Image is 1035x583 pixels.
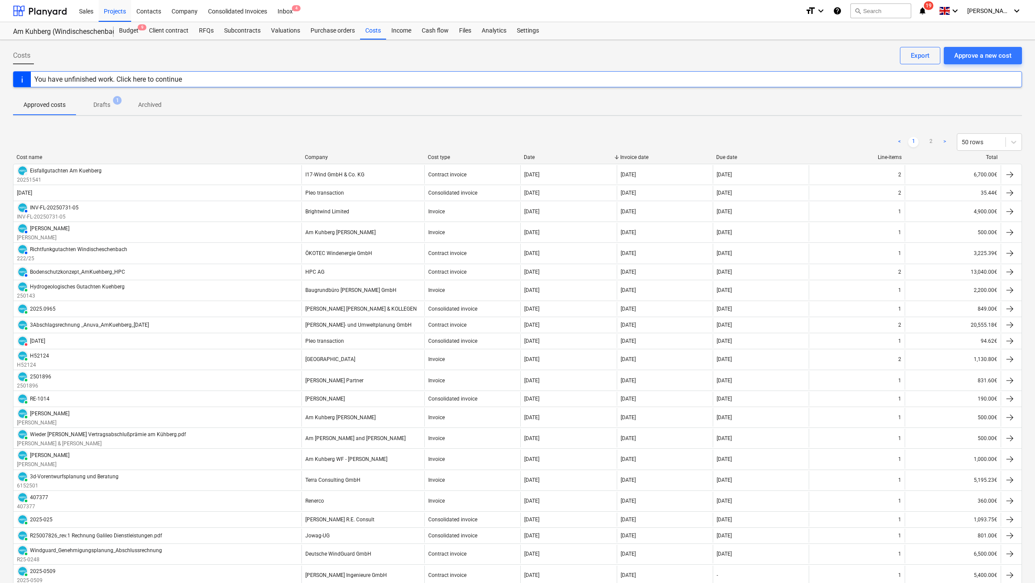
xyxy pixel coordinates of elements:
a: Valuations [266,22,305,40]
div: 2 [898,190,901,196]
div: Invoice [428,356,445,362]
div: [DATE] [524,414,539,421]
img: xero.svg [18,430,27,439]
div: Invoice has been synced with Xero and its status is currently PAID [17,429,28,440]
div: [DATE] [717,435,732,441]
button: Search [850,3,911,18]
div: [DATE] [717,477,732,483]
div: [DATE] [717,551,732,557]
div: [DATE] [524,172,539,178]
div: 1 [898,533,901,539]
img: xero.svg [18,451,27,460]
div: 2025-0509 [30,568,56,574]
p: [PERSON_NAME] [17,234,69,242]
div: [DATE] [621,269,636,275]
p: 20251541 [17,176,102,184]
div: Richtfunkgutachten Windischeschenbach [30,246,127,252]
div: Date [524,154,613,160]
div: Cost name [17,154,298,160]
div: 3d-Vorentwurfsplanung und Beratung [30,474,119,480]
div: Invoice [428,456,445,462]
img: xero.svg [18,567,27,576]
div: 35.44€ [905,186,1001,200]
div: 3Abschlagsrechnung _Anuva_AmKuehberg_[DATE] [30,322,149,328]
div: [DATE] [621,572,636,578]
div: [DATE] [621,250,636,256]
img: xero.svg [18,166,27,175]
div: Total [909,154,998,160]
img: xero.svg [18,472,27,481]
div: Contract invoice [428,269,466,275]
div: [DATE] [621,338,636,344]
div: - [717,572,718,578]
div: 2,200.00€ [905,281,1001,300]
i: format_size [805,6,816,16]
div: [DATE] [524,533,539,539]
a: Next page [939,137,950,147]
div: [PERSON_NAME]- und Umweltplanung GmbH [305,322,412,328]
span: 19 [924,1,933,10]
div: [PERSON_NAME] [PERSON_NAME] & KOLLEGEN [305,306,417,312]
div: [DATE] [524,287,539,293]
div: Invoice has been synced with Xero and its status is currently PAID [17,545,28,556]
div: 6,500.00€ [905,545,1001,563]
div: 500.00€ [905,223,1001,242]
div: Invoice has been synced with Xero and its status is currently PAID [17,393,28,404]
div: Invoice [428,287,445,293]
img: xero.svg [18,321,27,329]
img: xero.svg [18,493,27,502]
div: 2025-025 [30,517,53,523]
div: [PERSON_NAME] Ingenieure GmbH [305,572,387,578]
span: search [854,7,861,14]
div: [DATE] [717,209,732,215]
div: Am Kuhberg [PERSON_NAME] [305,414,376,421]
div: Invoice has been synced with Xero and its status is currently PAID [17,303,28,315]
button: Export [900,47,940,64]
div: Purchase orders [305,22,360,40]
div: Terra Consulting GmbH [305,477,360,483]
img: xero.svg [18,351,27,360]
a: Previous page [894,137,905,147]
div: 1 [898,517,901,523]
div: 1 [898,572,901,578]
div: R25007826_rev.1 Rechnung Galileo Dienstleistungen.pdf [30,533,162,539]
div: 1 [898,250,901,256]
a: Page 2 [926,137,936,147]
div: 407377 [30,494,48,500]
span: 9 [138,24,146,30]
div: 2025.0965 [30,306,56,312]
div: [DATE] [717,229,732,235]
div: Invoice has been synced with Xero and its status is currently PAID [17,471,28,482]
img: xero.svg [18,515,27,524]
div: [DATE] [621,209,636,215]
div: Invoice has been synced with Xero and its status is currently PAID [17,492,28,503]
div: 1 [898,338,901,344]
div: 1,000.00€ [905,450,1001,468]
div: [DATE] [717,498,732,504]
div: 2 [898,356,901,362]
div: [DATE] [621,396,636,402]
div: [DATE] [17,190,32,196]
div: [PERSON_NAME] [30,225,69,232]
div: [DATE] [717,378,732,384]
div: HPC AG [305,269,324,275]
div: [DATE] [621,172,636,178]
div: Cost type [428,154,517,160]
div: Line-items [812,154,901,160]
div: [DATE] [524,477,539,483]
p: R25-0248 [17,556,162,563]
p: [PERSON_NAME] [17,461,69,468]
a: RFQs [194,22,219,40]
div: [DATE] [524,209,539,215]
div: Client contract [144,22,194,40]
div: Invoice has been synced with Xero and its status is currently PAID [17,450,28,461]
div: 1 [898,306,901,312]
div: [DATE] [717,338,732,344]
img: xero.svg [18,409,27,418]
div: [PERSON_NAME] [30,452,69,458]
div: [DATE] [524,435,539,441]
div: Costs [360,22,386,40]
div: [PERSON_NAME] [30,411,69,417]
div: [DATE] [621,306,636,312]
